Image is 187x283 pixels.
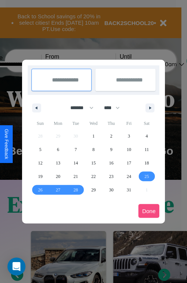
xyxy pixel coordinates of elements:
span: Sun [31,117,49,129]
span: Tue [67,117,85,129]
span: 4 [145,129,148,143]
button: 15 [85,156,102,170]
span: 19 [38,170,43,183]
button: 1 [85,129,102,143]
button: 23 [102,170,120,183]
span: 16 [109,156,113,170]
div: Open Intercom Messenger [7,258,25,276]
span: 30 [109,183,113,197]
span: 23 [109,170,113,183]
span: Sat [138,117,156,129]
button: 27 [49,183,67,197]
button: 31 [120,183,138,197]
span: 7 [75,143,77,156]
button: 14 [67,156,85,170]
span: 14 [74,156,78,170]
span: 28 [74,183,78,197]
span: 1 [92,129,95,143]
span: 15 [91,156,96,170]
span: 24 [127,170,131,183]
button: 10 [120,143,138,156]
span: 8 [92,143,95,156]
span: Thu [102,117,120,129]
span: 26 [38,183,43,197]
span: Wed [85,117,102,129]
span: 18 [144,156,149,170]
button: 8 [85,143,102,156]
span: 29 [91,183,96,197]
span: 25 [144,170,149,183]
button: 29 [85,183,102,197]
button: 19 [31,170,49,183]
span: 10 [127,143,131,156]
span: 17 [127,156,131,170]
button: 24 [120,170,138,183]
span: 20 [56,170,60,183]
span: 27 [56,183,60,197]
button: 5 [31,143,49,156]
div: Give Feedback [4,129,9,159]
span: 13 [56,156,60,170]
span: 21 [74,170,78,183]
button: 26 [31,183,49,197]
span: 6 [57,143,59,156]
button: 17 [120,156,138,170]
span: Fri [120,117,138,129]
button: 22 [85,170,102,183]
span: 31 [127,183,131,197]
button: 7 [67,143,85,156]
button: 28 [67,183,85,197]
button: 2 [102,129,120,143]
button: 4 [138,129,156,143]
button: 25 [138,170,156,183]
button: 12 [31,156,49,170]
button: 18 [138,156,156,170]
span: 3 [128,129,130,143]
button: 3 [120,129,138,143]
button: Done [138,204,159,218]
button: 6 [49,143,67,156]
span: Mon [49,117,67,129]
button: 11 [138,143,156,156]
span: 22 [91,170,96,183]
button: 13 [49,156,67,170]
span: 9 [110,143,112,156]
span: 11 [144,143,149,156]
button: 20 [49,170,67,183]
button: 30 [102,183,120,197]
span: 12 [38,156,43,170]
button: 21 [67,170,85,183]
button: 16 [102,156,120,170]
span: 2 [110,129,112,143]
button: 9 [102,143,120,156]
span: 5 [39,143,42,156]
